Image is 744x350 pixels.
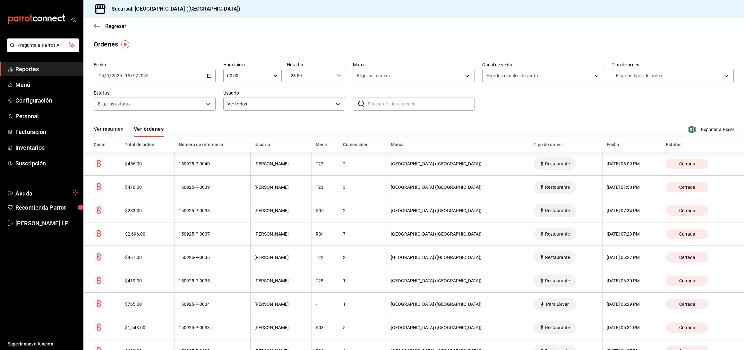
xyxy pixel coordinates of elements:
div: Tipo de orden [534,142,599,147]
span: Restaurante [543,278,572,283]
div: Número de referencia [179,142,247,147]
button: Exportar a Excel [690,126,734,133]
a: Pregunta a Parrot AI [4,46,79,53]
span: / [104,73,106,78]
div: $2,696.00 [125,231,171,237]
h3: Sucursal: [GEOGRAPHIC_DATA] ([GEOGRAPHIC_DATA]) [107,5,240,13]
div: 150925-P-0036 [179,255,246,260]
span: - [123,73,124,78]
div: R05 [316,208,335,213]
div: 2 [343,208,383,213]
div: Comensales [343,142,383,147]
div: T23 [316,185,335,190]
div: T25 [316,278,335,283]
div: $283.00 [125,208,171,213]
div: R04 [316,231,335,237]
div: [GEOGRAPHIC_DATA] ([GEOGRAPHIC_DATA]) [391,185,526,190]
div: [DATE] 07:34 PM [607,208,658,213]
div: 3 [343,185,383,190]
span: Elige las marcas [357,72,390,79]
span: Configuración [15,96,78,105]
span: Ayuda [15,188,70,196]
span: [PERSON_NAME] LP [15,219,78,228]
input: ---- [138,73,149,78]
span: Cerrada [677,302,698,307]
div: [PERSON_NAME] [254,302,308,307]
label: Canal de venta [482,63,604,67]
button: open_drawer_menu [71,17,76,22]
div: 2 [343,255,383,260]
div: $470.00 [125,185,171,190]
div: Marca [391,142,526,147]
label: Fecha [94,63,216,67]
div: [DATE] 08:09 PM [607,161,658,166]
div: $419.00 [125,278,171,283]
input: -- [106,73,109,78]
div: [GEOGRAPHIC_DATA] ([GEOGRAPHIC_DATA]) [391,161,526,166]
span: Inventarios [15,143,78,152]
label: Marca [353,63,475,67]
span: Cerrada [677,325,698,330]
span: Recomienda Parrot [15,203,78,212]
span: / [131,73,133,78]
span: Cerrada [677,208,698,213]
span: Elige los estatus [98,101,131,107]
span: Restaurante [543,255,572,260]
span: Cerrada [677,161,698,166]
div: [DATE] 05:31 PM [607,325,658,330]
button: Regresar [94,23,126,29]
div: - [316,302,335,307]
input: -- [98,73,104,78]
div: 5 [343,325,383,330]
label: Estatus [94,91,216,95]
div: Mesa [316,142,335,147]
div: T22 [316,255,335,260]
div: $961.00 [125,255,171,260]
label: Tipo de orden [612,63,734,67]
label: Hora inicio [223,63,282,67]
label: Hora fin [287,63,345,67]
span: Cerrada [677,185,698,190]
div: T22 [316,161,335,166]
span: Restaurante [543,325,572,330]
span: Personal [15,112,78,121]
div: [GEOGRAPHIC_DATA] ([GEOGRAPHIC_DATA]) [391,208,526,213]
div: Total de orden [125,142,171,147]
div: [GEOGRAPHIC_DATA] ([GEOGRAPHIC_DATA]) [391,278,526,283]
span: Sugerir nueva función [8,341,78,347]
div: 150925-P-0040 [179,161,246,166]
div: 150925-P-0038 [179,208,246,213]
button: Ver resumen [94,126,124,137]
span: Ver todos [227,101,333,107]
span: Menú [15,80,78,89]
input: -- [133,73,136,78]
div: 150925-P-0034 [179,302,246,307]
div: [DATE] 06:30 PM [607,278,658,283]
div: Órdenes [94,39,118,49]
div: 150925-P-0039 [179,185,246,190]
button: Pregunta a Parrot AI [7,38,79,52]
span: Elige los canales de venta [486,72,538,79]
div: [PERSON_NAME] [254,185,308,190]
span: Restaurante [543,161,572,166]
span: Para Llevar [543,302,571,307]
span: Suscripción [15,159,78,168]
div: Usuario [254,142,308,147]
div: [GEOGRAPHIC_DATA] ([GEOGRAPHIC_DATA]) [391,302,526,307]
span: / [136,73,138,78]
div: [GEOGRAPHIC_DATA] ([GEOGRAPHIC_DATA]) [391,255,526,260]
div: navigation tabs [94,126,164,137]
button: Ver órdenes [134,126,164,137]
div: Canal [94,142,117,147]
span: Facturación [15,128,78,136]
div: 2 [343,161,383,166]
input: -- [125,73,131,78]
span: Restaurante [543,185,572,190]
div: 7 [343,231,383,237]
div: [PERSON_NAME] [254,325,308,330]
div: 150925-P-0037 [179,231,246,237]
span: Cerrada [677,231,698,237]
span: Reportes [15,65,78,73]
div: [DATE] 07:50 PM [607,185,658,190]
